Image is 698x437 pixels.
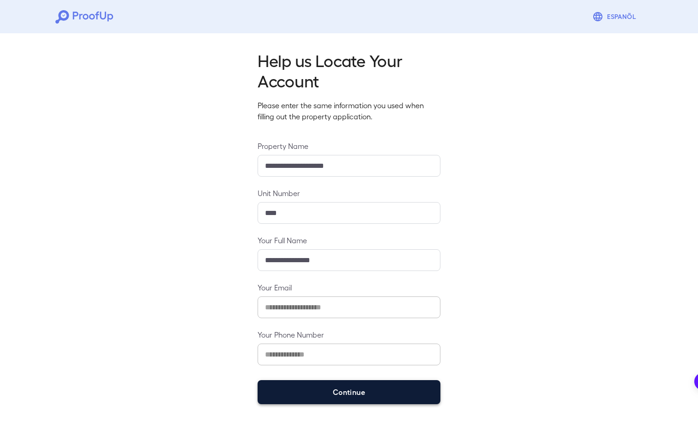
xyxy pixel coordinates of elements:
p: Please enter the same information you used when filling out the property application. [258,100,440,122]
label: Your Full Name [258,235,440,246]
label: Your Phone Number [258,329,440,340]
label: Your Email [258,282,440,293]
label: Unit Number [258,188,440,198]
h2: Help us Locate Your Account [258,50,440,91]
label: Property Name [258,141,440,151]
button: Espanõl [589,7,643,26]
button: Continue [258,380,440,404]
